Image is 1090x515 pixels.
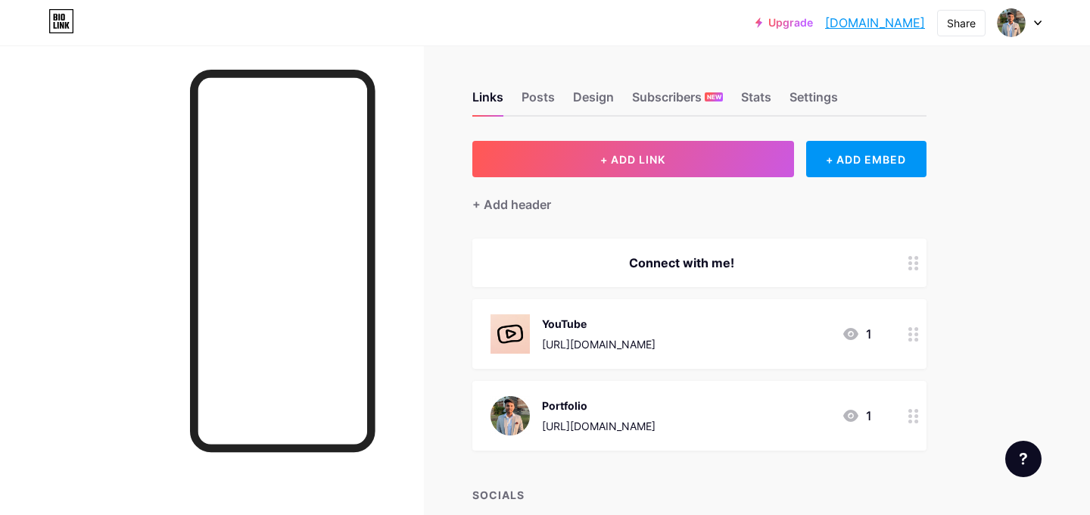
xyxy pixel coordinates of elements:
[997,8,1026,37] img: mrravipande
[842,325,872,343] div: 1
[842,407,872,425] div: 1
[542,336,656,352] div: [URL][DOMAIN_NAME]
[490,254,872,272] div: Connect with me!
[789,88,838,115] div: Settings
[490,314,530,354] img: YouTube
[490,396,530,435] img: Portfolio
[542,418,656,434] div: [URL][DOMAIN_NAME]
[600,153,665,166] span: + ADD LINK
[542,316,656,332] div: YouTube
[542,398,656,414] div: Portfolio
[755,17,813,29] a: Upgrade
[632,88,723,115] div: Subscribers
[573,88,614,115] div: Design
[707,92,721,101] span: NEW
[472,141,794,177] button: + ADD LINK
[472,487,926,503] div: SOCIALS
[472,88,503,115] div: Links
[472,195,551,214] div: + Add header
[825,14,925,32] a: [DOMAIN_NAME]
[947,15,976,31] div: Share
[741,88,771,115] div: Stats
[522,88,555,115] div: Posts
[806,141,926,177] div: + ADD EMBED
